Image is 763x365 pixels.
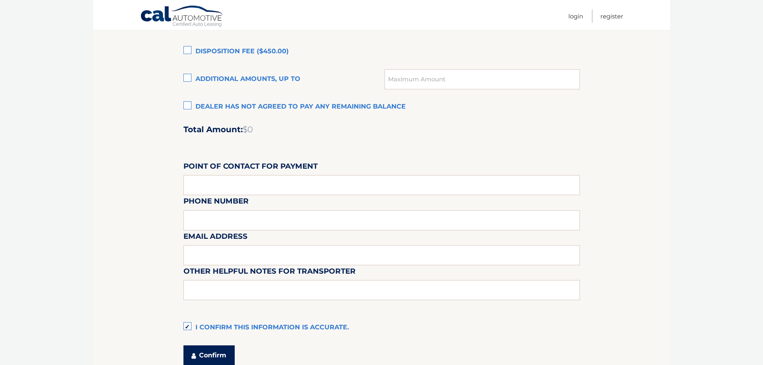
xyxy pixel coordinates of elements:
label: Point of Contact for Payment [183,160,318,175]
label: I confirm this information is accurate. [183,320,580,336]
span: $0 [243,125,253,134]
h2: Total Amount: [183,125,580,135]
label: Additional amounts, up to [183,71,385,87]
input: Maximum Amount [385,69,580,89]
a: Cal Automotive [140,5,224,28]
label: Disposition Fee ($450.00) [183,44,580,60]
a: Register [600,10,623,23]
label: Email Address [183,230,248,245]
label: Other helpful notes for transporter [183,265,356,280]
label: Dealer has not agreed to pay any remaining balance [183,99,580,115]
a: Login [568,10,583,23]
